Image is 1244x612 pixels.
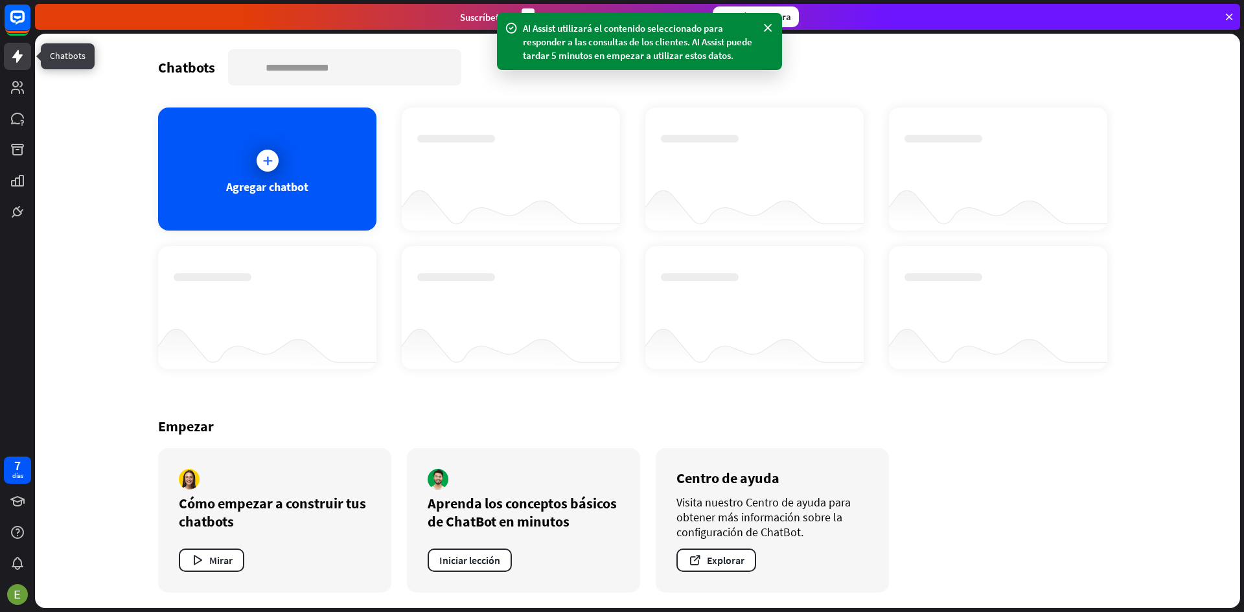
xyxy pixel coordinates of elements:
font: Chatbots [158,58,215,76]
font: Visita nuestro Centro de ayuda para obtener más información sobre la configuración de ChatBot. [676,495,851,539]
font: Iniciar lección [439,554,500,567]
font: AI Assist utilizará el contenido seleccionado para responder a las consultas de los clientes. AI ... [523,22,752,62]
font: Mirar [209,554,233,567]
font: Agregar chatbot [226,179,308,194]
font: Empezar [158,417,214,435]
font: Aprenda los conceptos básicos de ChatBot en minutos [428,494,617,530]
button: Iniciar lección [428,549,512,572]
img: autor [428,469,448,490]
button: Explorar [676,549,756,572]
font: días [12,471,23,480]
button: Abrir el widget de chat LiveChat [10,5,49,44]
font: 7 [14,457,21,473]
font: Suscríbete en [460,11,516,23]
font: días para obtener tu primer mes por $1 [540,11,702,23]
font: Explorar [707,554,744,567]
font: 3 [525,11,531,23]
a: 7 días [4,457,31,484]
button: Mirar [179,549,244,572]
img: autor [179,469,200,490]
font: Suscríbete ahora [720,10,791,23]
font: Centro de ayuda [676,469,779,487]
font: Cómo empezar a construir tus chatbots [179,494,366,530]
